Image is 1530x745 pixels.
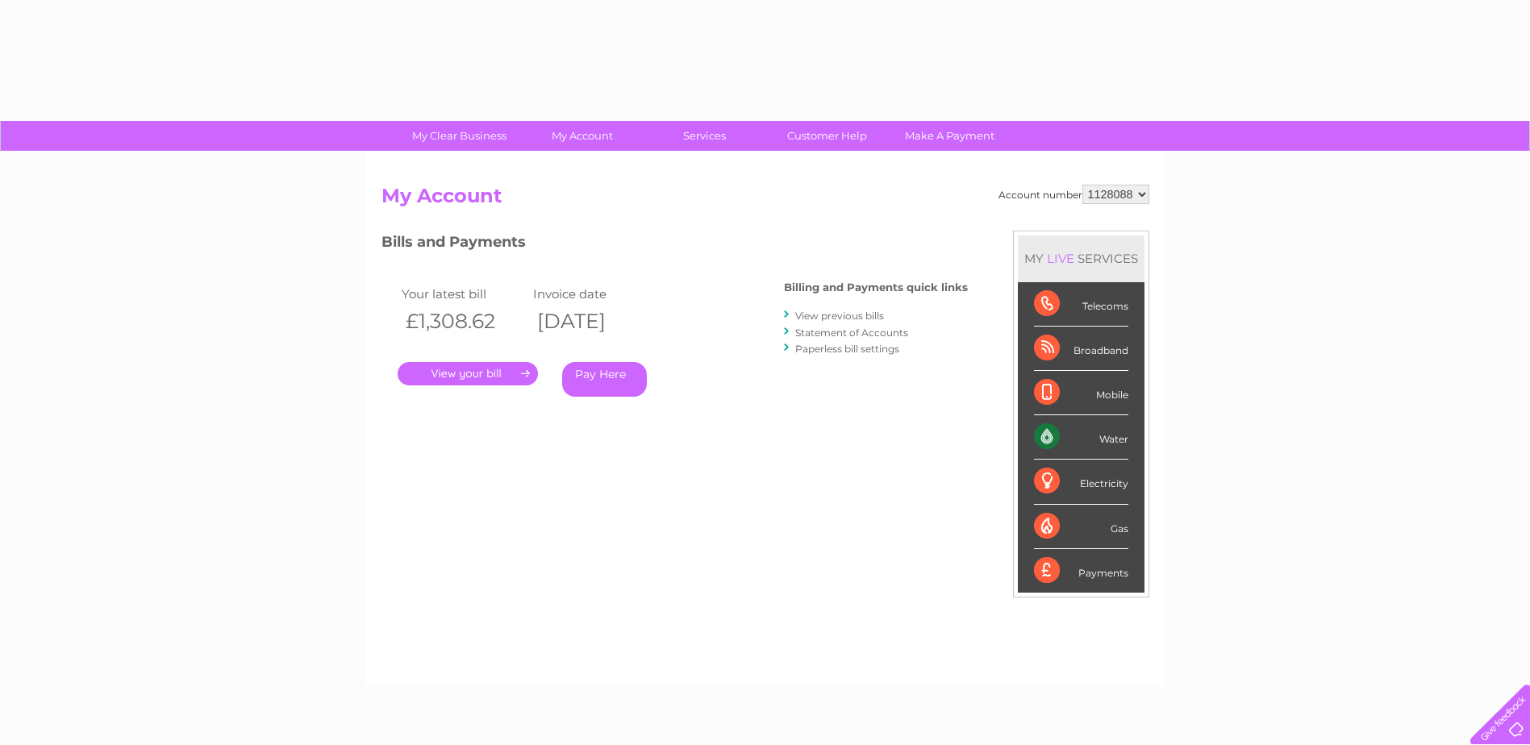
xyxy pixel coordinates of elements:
[1034,505,1128,549] div: Gas
[398,362,538,385] a: .
[784,281,968,293] h4: Billing and Payments quick links
[381,231,968,259] h3: Bills and Payments
[393,121,526,151] a: My Clear Business
[795,343,899,355] a: Paperless bill settings
[795,327,908,339] a: Statement of Accounts
[638,121,771,151] a: Services
[998,185,1149,204] div: Account number
[529,305,661,338] th: [DATE]
[515,121,648,151] a: My Account
[529,283,661,305] td: Invoice date
[398,305,530,338] th: £1,308.62
[1018,235,1144,281] div: MY SERVICES
[1034,460,1128,504] div: Electricity
[883,121,1016,151] a: Make A Payment
[381,185,1149,215] h2: My Account
[795,310,884,322] a: View previous bills
[562,362,647,397] a: Pay Here
[398,283,530,305] td: Your latest bill
[1034,549,1128,593] div: Payments
[1034,415,1128,460] div: Water
[1044,251,1078,266] div: LIVE
[1034,282,1128,327] div: Telecoms
[761,121,894,151] a: Customer Help
[1034,371,1128,415] div: Mobile
[1034,327,1128,371] div: Broadband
